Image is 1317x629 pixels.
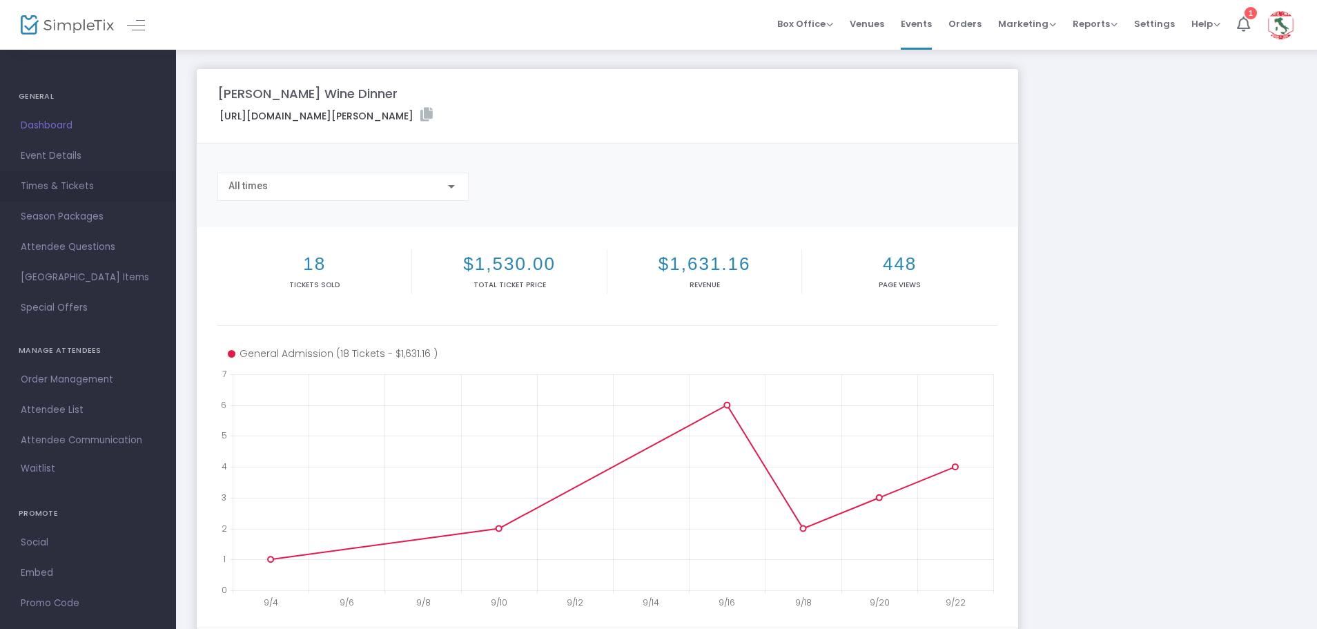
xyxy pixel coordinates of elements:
span: Season Packages [21,208,155,226]
text: 3 [222,491,226,503]
span: All times [228,180,268,191]
h2: 18 [220,253,409,275]
h4: GENERAL [19,83,157,110]
span: Marketing [998,17,1056,30]
span: Attendee Questions [21,238,155,256]
p: Total Ticket Price [415,280,603,290]
text: 9/6 [340,597,354,608]
span: Dashboard [21,117,155,135]
text: 2 [222,522,227,534]
h4: MANAGE ATTENDEES [19,337,157,365]
text: 9/20 [870,597,890,608]
text: 4 [222,461,227,472]
label: [URL][DOMAIN_NAME][PERSON_NAME] [219,108,433,124]
span: Waitlist [21,462,55,476]
p: Revenue [610,280,799,290]
span: Settings [1134,6,1175,41]
text: 9/8 [416,597,431,608]
span: Venues [850,6,884,41]
text: 7 [222,368,226,380]
text: 9/12 [567,597,583,608]
span: Box Office [777,17,833,30]
text: 5 [222,429,227,441]
span: Social [21,534,155,552]
h4: PROMOTE [19,500,157,528]
m-panel-title: [PERSON_NAME] Wine Dinner [217,84,398,103]
h2: $1,530.00 [415,253,603,275]
p: Page Views [805,280,994,290]
text: 9/4 [264,597,278,608]
span: Times & Tickets [21,177,155,195]
text: 9/10 [491,597,507,608]
text: 9/14 [643,597,659,608]
text: 9/22 [946,597,966,608]
h2: 448 [805,253,994,275]
text: 6 [221,398,226,410]
span: [GEOGRAPHIC_DATA] Items [21,269,155,287]
text: 9/18 [795,597,812,608]
span: Attendee Communication [21,432,155,449]
span: Help [1191,17,1220,30]
span: Events [901,6,932,41]
p: Tickets sold [220,280,409,290]
div: 1 [1245,7,1257,19]
span: Attendee List [21,401,155,419]
text: 0 [222,584,227,596]
span: Order Management [21,371,155,389]
span: Promo Code [21,594,155,612]
span: Embed [21,564,155,582]
span: Special Offers [21,299,155,317]
h2: $1,631.16 [610,253,799,275]
text: 9/16 [719,597,735,608]
text: 1 [223,553,226,565]
span: Event Details [21,147,155,165]
span: Orders [948,6,982,41]
span: Reports [1073,17,1118,30]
